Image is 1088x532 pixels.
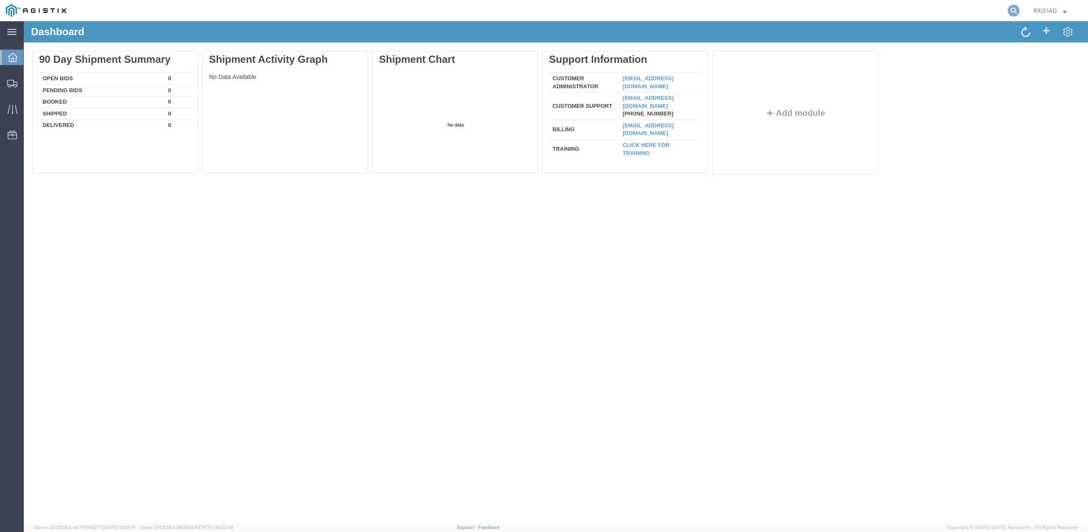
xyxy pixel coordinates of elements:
[525,118,595,136] td: Training
[198,525,233,530] span: [DATE] 09:32:48
[525,71,595,99] td: Customer Support
[141,75,167,87] td: 0
[595,71,677,99] td: [PHONE_NUMBER]
[1033,6,1057,15] span: RXO IAD
[15,63,141,75] td: Pending Bids
[103,525,135,530] span: [DATE] 09:51:11
[6,4,66,17] img: logo
[599,54,650,68] a: [EMAIL_ADDRESS][DOMAIN_NAME]
[139,525,233,530] span: Client: 2025.18.0-9839db4
[24,21,1088,523] iframe: FS Legacy Container
[947,524,1078,531] span: Copyright © [DATE]-[DATE] Agistix Inc., All Rights Reserved
[185,51,337,148] div: No Data Available
[525,32,677,44] div: Support Information
[68,46,85,51] text: No data
[15,75,141,87] td: Booked
[599,73,650,88] a: [EMAIL_ADDRESS][DOMAIN_NAME]
[457,525,478,530] a: Support
[141,87,167,99] td: 0
[185,32,337,44] div: Shipment Activity Graph
[355,32,507,44] div: Shipment Chart
[525,52,595,71] td: Customer Administrator
[141,52,167,64] td: 0
[599,121,646,135] a: Click here for training
[141,63,167,75] td: 0
[15,99,141,108] td: Delivered
[15,87,141,99] td: Shipped
[599,101,650,115] a: [EMAIL_ADDRESS][DOMAIN_NAME]
[478,525,500,530] a: Feedback
[141,99,167,108] td: 0
[739,87,804,96] button: Add module
[1033,6,1076,16] button: RXO IAD
[525,99,595,118] td: Billing
[34,525,135,530] span: Server: 2025.18.0-dd719145275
